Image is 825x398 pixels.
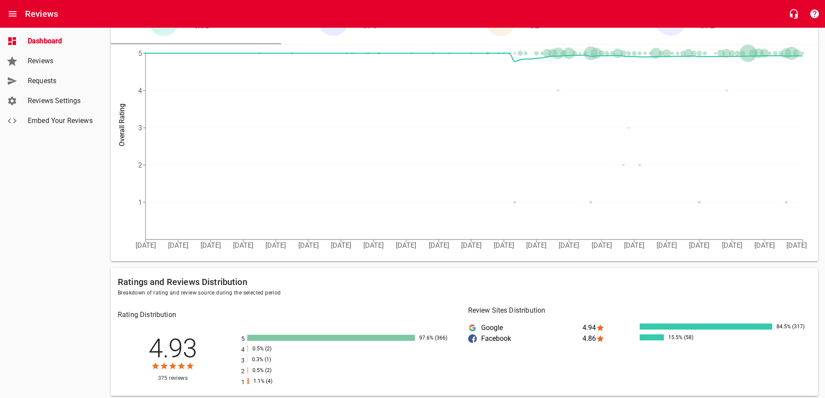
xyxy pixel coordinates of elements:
[168,241,188,249] tspan: [DATE]
[265,241,286,249] tspan: [DATE]
[118,275,811,289] h6: Ratings and Reviews Distribution
[136,241,156,249] tspan: [DATE]
[774,324,815,330] div: 84.5% (317)
[250,356,291,362] div: 0.3% (1)
[118,104,126,146] tspan: Overall Rating
[363,241,384,249] tspan: [DATE]
[241,334,247,343] p: 5
[657,241,677,249] tspan: [DATE]
[138,161,142,169] tspan: 2
[468,304,812,317] h6: Review Sites Distribution
[2,3,23,24] button: Open drawer
[241,356,247,365] p: 3
[28,56,94,66] span: Reviews
[722,241,742,249] tspan: [DATE]
[559,241,579,249] tspan: [DATE]
[624,241,644,249] tspan: [DATE]
[28,36,94,46] span: Dashboard
[138,49,142,58] tspan: 5
[233,241,253,249] tspan: [DATE]
[783,3,804,24] button: Live Chat
[494,241,514,249] tspan: [DATE]
[250,367,291,373] div: 0.5% (2)
[526,241,547,249] tspan: [DATE]
[804,3,825,24] button: Support Portal
[461,241,482,249] tspan: [DATE]
[120,336,225,362] h2: 4.93
[25,7,58,21] h6: Reviews
[582,334,640,343] div: 4.86
[417,335,458,341] div: 97.6% (366)
[786,241,807,249] tspan: [DATE]
[251,378,292,384] div: 1.1% (4)
[28,76,94,86] span: Requests
[468,324,582,332] div: Google
[689,241,709,249] tspan: [DATE]
[118,309,461,321] h6: Rating Distribution
[429,241,449,249] tspan: [DATE]
[250,346,291,352] div: 0.5% (2)
[666,334,707,340] div: 15.5% (58)
[241,378,247,387] p: 1
[468,334,582,343] div: Facebook
[241,345,247,354] p: 4
[396,241,416,249] tspan: [DATE]
[468,324,477,332] img: google-dark.png
[28,96,94,106] span: Reviews Settings
[241,367,247,376] p: 2
[201,241,221,249] tspan: [DATE]
[468,324,477,332] div: Google
[298,241,319,249] tspan: [DATE]
[468,334,477,343] div: Facebook
[138,124,142,132] tspan: 3
[468,334,477,343] img: facebook-dark.png
[582,324,640,332] div: 4.94
[138,87,142,95] tspan: 4
[331,241,351,249] tspan: [DATE]
[118,374,227,383] span: 375 reviews
[118,289,811,298] span: Breakdown of rating and review source during the selected period
[138,198,142,207] tspan: 1
[592,241,612,249] tspan: [DATE]
[754,241,775,249] tspan: [DATE]
[28,116,94,126] span: Embed Your Reviews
